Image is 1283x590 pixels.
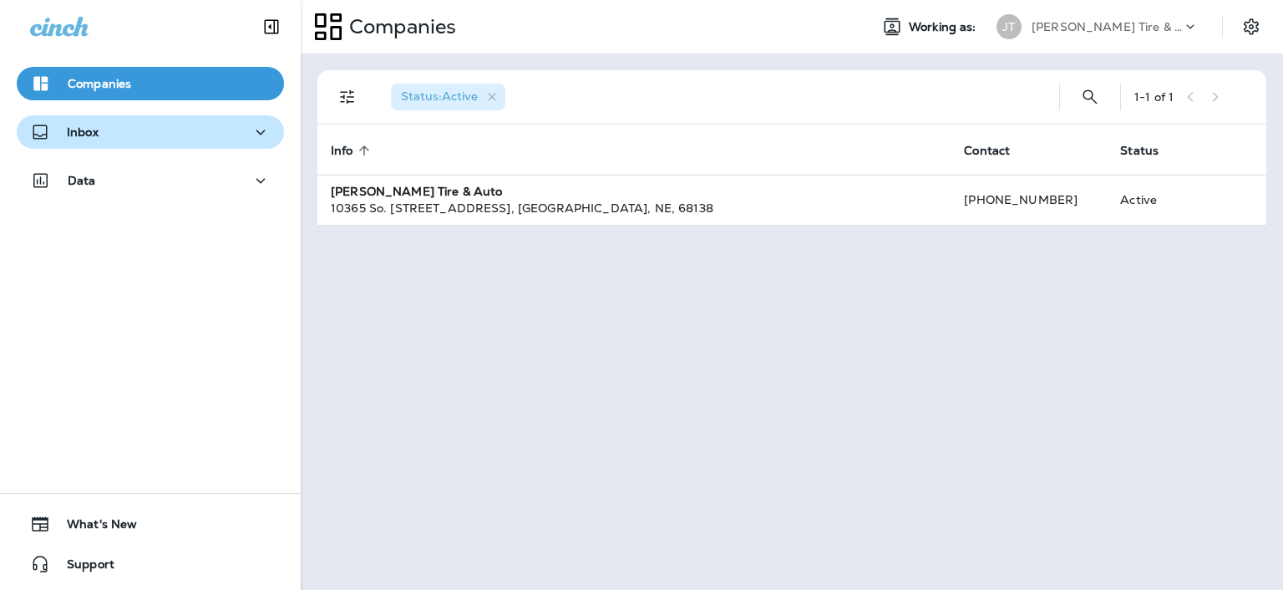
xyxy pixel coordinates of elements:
button: Search Companies [1073,80,1107,114]
button: Collapse Sidebar [248,10,295,43]
span: Info [331,144,353,158]
button: Settings [1236,12,1266,42]
div: 1 - 1 of 1 [1134,90,1174,104]
div: JT [996,14,1022,39]
span: Info [331,143,375,158]
span: What's New [50,517,137,537]
strong: [PERSON_NAME] Tire & Auto [331,184,503,199]
button: Filters [331,80,364,114]
span: Status [1120,144,1159,158]
p: Inbox [67,125,99,139]
button: Support [17,547,284,581]
span: Status [1120,143,1180,158]
span: Support [50,557,114,577]
span: Working as: [909,20,980,34]
button: Inbox [17,115,284,149]
span: Contact [964,143,1032,158]
td: [PHONE_NUMBER] [951,175,1107,225]
p: [PERSON_NAME] Tire & Auto [1032,20,1182,33]
span: Status : Active [401,89,478,104]
span: Contact [964,144,1010,158]
button: Companies [17,67,284,100]
button: What's New [17,507,284,541]
p: Companies [342,14,456,39]
button: Data [17,164,284,197]
p: Data [68,174,96,187]
td: Active [1107,175,1203,225]
div: Status:Active [391,84,505,110]
div: 10365 So. [STREET_ADDRESS] , [GEOGRAPHIC_DATA] , NE , 68138 [331,200,937,216]
p: Companies [68,77,131,90]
